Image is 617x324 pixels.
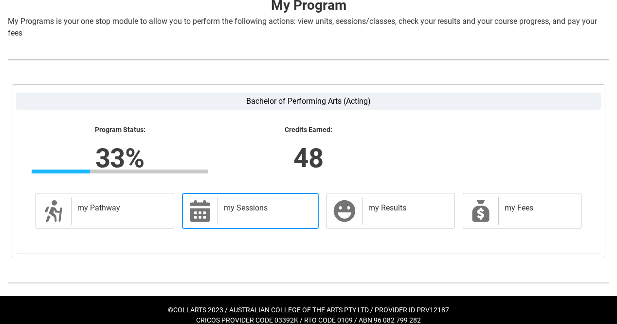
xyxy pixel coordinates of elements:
[220,126,397,134] lightning-formatted-text: Credits Earned:
[42,199,65,223] span: Description of icon when needed
[224,203,308,213] h2: my Sessions
[32,126,208,134] lightning-formatted-text: Program Status:
[8,278,609,288] img: REDU_GREY_LINE
[182,193,319,229] a: my Sessions
[368,203,445,213] h2: my Results
[77,203,164,213] h2: my Pathway
[158,138,459,178] lightning-formatted-number: 48
[32,170,208,173] div: Progress Bar
[16,93,601,110] label: Bachelor of Performing Arts (Acting)
[505,203,571,213] h2: my Fees
[8,17,597,38] span: My Programs is your one stop module to allow you to perform the following actions: view units, se...
[8,55,609,65] img: REDU_GREY_LINE
[469,199,492,223] span: My Payments
[36,193,174,229] a: my Pathway
[463,193,581,229] a: my Fees
[327,193,455,229] a: my Results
